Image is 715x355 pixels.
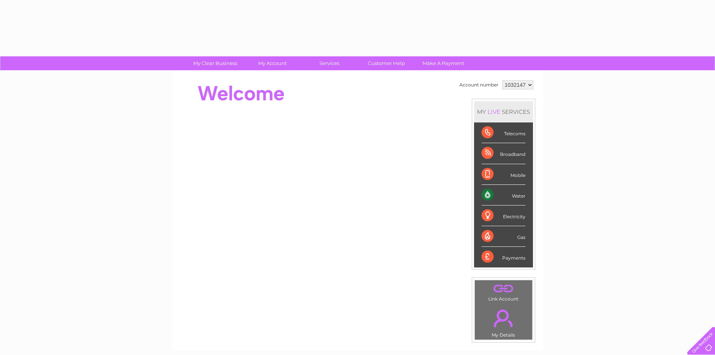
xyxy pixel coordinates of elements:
[474,101,533,122] div: MY SERVICES
[482,143,525,164] div: Broadband
[458,79,500,91] td: Account number
[184,56,246,70] a: My Clear Business
[355,56,417,70] a: Customer Help
[482,205,525,226] div: Electricity
[412,56,474,70] a: Make A Payment
[477,282,530,295] a: .
[477,305,530,331] a: .
[482,185,525,205] div: Water
[486,108,502,115] div: LIVE
[474,280,533,304] td: Link Account
[298,56,360,70] a: Services
[474,303,533,340] td: My Details
[482,122,525,143] div: Telecoms
[482,226,525,247] div: Gas
[241,56,303,70] a: My Account
[482,164,525,185] div: Mobile
[482,247,525,267] div: Payments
